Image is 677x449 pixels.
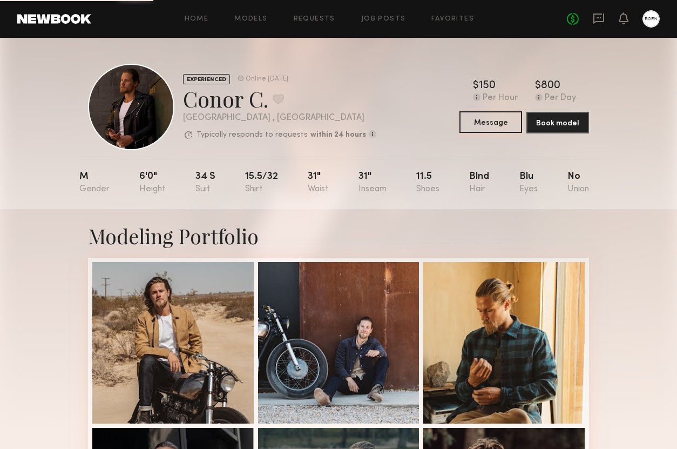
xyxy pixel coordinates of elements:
[308,172,328,194] div: 31"
[246,76,288,83] div: Online [DATE]
[416,172,439,194] div: 11.5
[294,16,335,23] a: Requests
[245,172,278,194] div: 15.5/32
[541,81,560,91] div: 800
[139,172,165,194] div: 6'0"
[185,16,209,23] a: Home
[545,93,576,103] div: Per Day
[483,93,518,103] div: Per Hour
[183,113,376,123] div: [GEOGRAPHIC_DATA] , [GEOGRAPHIC_DATA]
[459,111,522,133] button: Message
[79,172,110,194] div: M
[183,74,230,84] div: EXPERIENCED
[234,16,267,23] a: Models
[535,81,541,91] div: $
[526,112,589,133] button: Book model
[358,172,387,194] div: 31"
[431,16,474,23] a: Favorites
[310,131,366,139] b: within 24 hours
[473,81,479,91] div: $
[88,222,589,249] div: Modeling Portfolio
[469,172,489,194] div: Blnd
[479,81,496,91] div: 150
[567,172,589,194] div: No
[197,131,308,139] p: Typically responds to requests
[195,172,215,194] div: 34 s
[519,172,538,194] div: Blu
[183,84,376,113] div: Conor C.
[361,16,406,23] a: Job Posts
